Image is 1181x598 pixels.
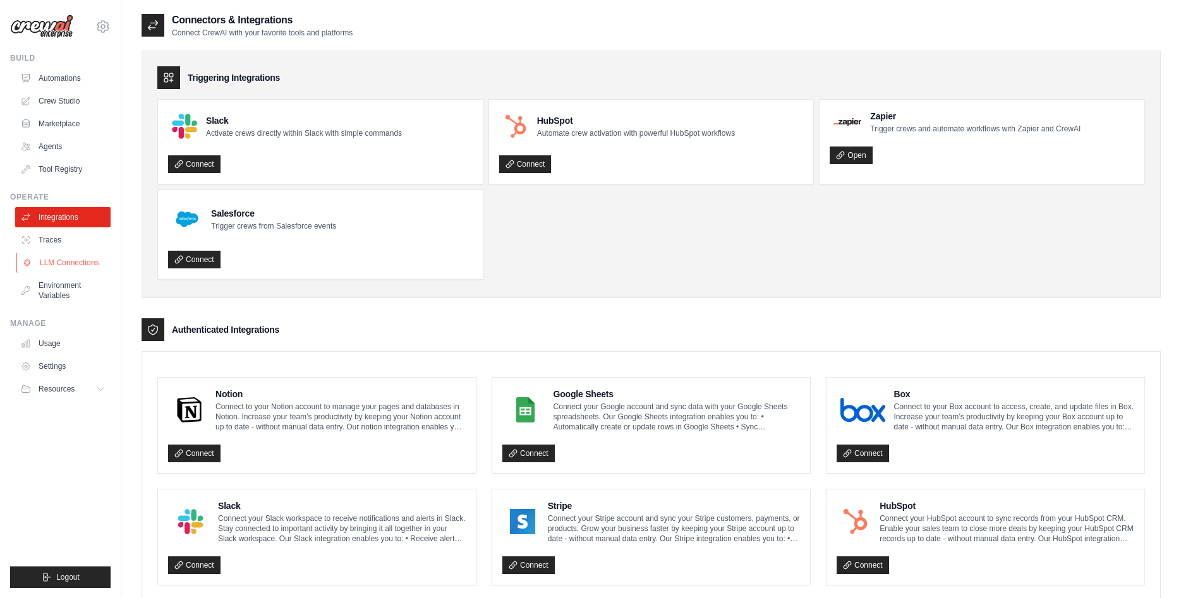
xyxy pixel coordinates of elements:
button: Logout [10,566,111,588]
span: Resources [39,384,75,394]
h2: Connectors & Integrations [172,13,353,28]
img: Zapier Logo [833,118,861,126]
a: Settings [15,356,111,376]
h4: HubSpot [537,114,735,127]
img: Notion Logo [172,397,207,422]
p: Connect to your Notion account to manage your pages and databases in Notion. Increase your team’s... [215,402,466,432]
a: Connect [837,445,889,462]
a: Tool Registry [15,159,111,179]
h4: Zapier [870,110,1081,123]
a: LLM Connections [16,253,112,273]
a: Usage [15,333,111,354]
a: Connect [502,445,555,462]
a: Marketplace [15,114,111,134]
p: Trigger crews and automate workflows with Zapier and CrewAI [870,124,1081,134]
p: Connect to your Box account to access, create, and update files in Box. Increase your team’s prod... [894,402,1134,432]
img: Logo [10,15,73,39]
a: Connect [499,155,552,173]
p: Connect CrewAI with your favorite tools and platforms [172,28,353,38]
h4: Slack [206,114,402,127]
h4: Stripe [548,499,800,512]
div: Build [10,53,111,63]
a: Automations [15,68,111,88]
h3: Triggering Integrations [188,71,280,84]
p: Connect your Google account and sync data with your Google Sheets spreadsheets. Our Google Sheets... [554,402,800,432]
p: Connect your Slack workspace to receive notifications and alerts in Slack. Stay connected to impo... [218,513,466,544]
img: Slack Logo [172,509,209,534]
a: Connect [502,556,555,574]
h3: Authenticated Integrations [172,323,279,336]
a: Connect [168,556,221,574]
span: Logout [56,572,80,582]
h4: Salesforce [211,207,336,220]
img: HubSpot Logo [503,114,528,139]
h4: Box [894,388,1134,400]
a: Connect [168,251,221,268]
p: Automate crew activation with powerful HubSpot workflows [537,128,735,138]
div: Operate [10,192,111,202]
img: Salesforce Logo [172,204,202,234]
h4: HubSpot [880,499,1134,512]
img: HubSpot Logo [840,509,871,534]
a: Traces [15,230,111,250]
a: Agents [15,136,111,157]
a: Connect [168,155,221,173]
button: Resources [15,379,111,399]
a: Crew Studio [15,91,111,111]
a: Connect [837,556,889,574]
h4: Notion [215,388,466,400]
p: Connect your Stripe account and sync your Stripe customers, payments, or products. Grow your busi... [548,513,800,544]
a: Integrations [15,207,111,227]
img: Google Sheets Logo [506,397,545,422]
a: Connect [168,445,221,462]
div: Manage [10,318,111,328]
p: Trigger crews from Salesforce events [211,221,336,231]
img: Box Logo [840,397,885,422]
a: Environment Variables [15,275,111,306]
img: Slack Logo [172,114,197,139]
p: Activate crews directly within Slack with simple commands [206,128,402,138]
h4: Google Sheets [554,388,800,400]
img: Stripe Logo [506,509,539,534]
h4: Slack [218,499,466,512]
p: Connect your HubSpot account to sync records from your HubSpot CRM. Enable your sales team to clo... [880,513,1134,544]
a: Open [830,147,872,164]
